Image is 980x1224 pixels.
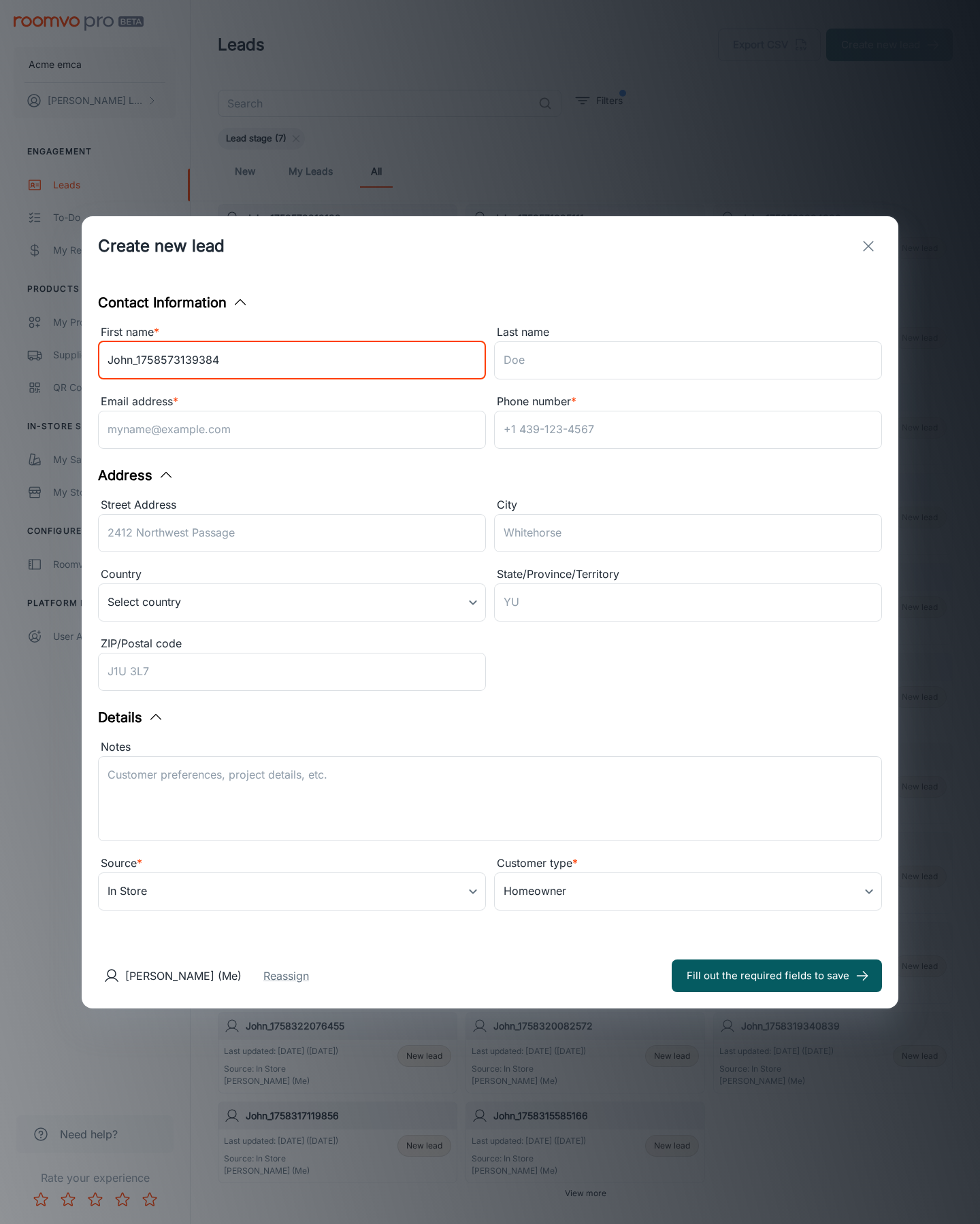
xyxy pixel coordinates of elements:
[98,234,225,258] h1: Create new lead
[98,292,248,313] button: Contact Information
[494,566,882,583] div: State/Province/Territory
[98,635,486,653] div: ZIP/Postal code
[98,496,486,514] div: Street Address
[672,959,882,992] button: Fill out the required fields to save
[98,583,486,622] div: Select country
[98,872,486,911] div: In Store
[855,233,882,260] button: exit
[494,855,882,872] div: Customer type
[494,411,882,449] input: +1 439-123-4567
[494,514,882,552] input: Whitehorse
[494,496,882,514] div: City
[263,968,309,984] button: Reassign
[494,341,882,379] input: Doe
[98,707,164,728] button: Details
[98,393,486,411] div: Email address
[98,341,486,379] input: John
[494,393,882,411] div: Phone number
[494,583,882,622] input: YU
[98,738,882,756] div: Notes
[98,514,486,552] input: 2412 Northwest Passage
[494,324,882,341] div: Last name
[98,855,486,872] div: Source
[98,653,486,691] input: J1U 3L7
[98,411,486,449] input: myname@example.com
[98,465,174,486] button: Address
[98,324,486,341] div: First name
[494,872,882,911] div: Homeowner
[125,968,242,984] p: [PERSON_NAME] (Me)
[98,566,486,583] div: Country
